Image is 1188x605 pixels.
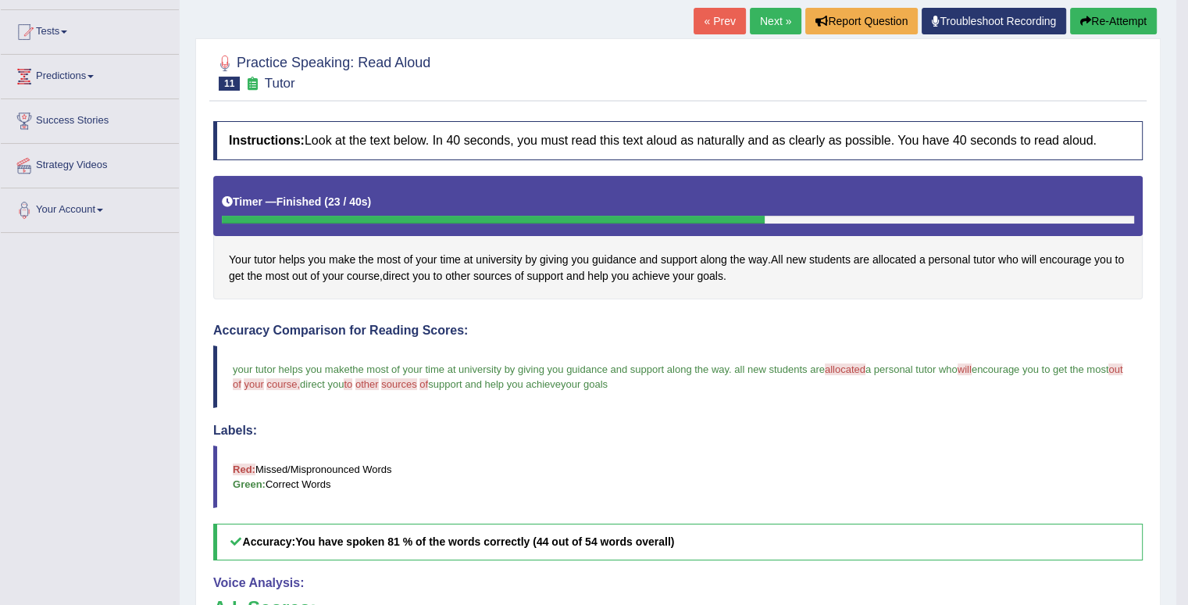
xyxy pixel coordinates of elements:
a: Troubleshoot Recording [922,8,1066,34]
span: will [958,363,972,375]
span: other [355,378,379,390]
span: Click to see word definition [433,268,443,285]
h4: Voice Analysis: [213,576,1143,590]
a: Strategy Videos [1,144,179,183]
button: Report Question [805,8,918,34]
span: Click to see word definition [464,252,473,268]
span: direct you [300,378,344,390]
span: Click to see word definition [730,252,745,268]
span: Click to see word definition [279,252,305,268]
span: Click to see word definition [376,252,400,268]
span: your goals [561,378,608,390]
span: Click to see word definition [697,268,722,285]
span: Click to see word definition [919,252,926,268]
span: to [344,378,352,390]
span: Click to see word definition [661,252,697,268]
span: Click to see word definition [1115,252,1124,268]
span: Click to see word definition [473,268,512,285]
h4: Look at the text below. In 40 seconds, you must read this text aloud as naturally and as clearly ... [213,121,1143,160]
small: Exam occurring question [244,77,260,91]
span: Click to see word definition [440,252,460,268]
span: Click to see word definition [640,252,658,268]
span: Click to see word definition [632,268,669,285]
span: Click to see word definition [998,252,1019,268]
span: Click to see word definition [229,268,244,285]
span: the most of your time at university by giving you guidance and support along the way [350,363,729,375]
span: Click to see word definition [809,252,851,268]
button: Re-Attempt [1070,8,1157,34]
span: Click to see word definition [515,268,524,285]
span: Click to see word definition [1040,252,1091,268]
span: Click to see word definition [540,252,569,268]
b: Green: [233,478,266,490]
span: Click to see word definition [587,268,608,285]
h5: Timer — [222,196,371,208]
h5: Accuracy: [213,524,1143,560]
span: Click to see word definition [416,252,437,268]
blockquote: Missed/Mispronounced Words Correct Words [213,446,1143,508]
span: Click to see word definition [347,268,380,285]
b: Red: [233,464,255,475]
span: your [244,378,263,390]
a: Tests [1,10,179,49]
span: Click to see word definition [1022,252,1036,268]
span: Click to see word definition [404,252,413,268]
div: . , . [213,176,1143,300]
span: Click to see word definition [525,252,537,268]
span: course, [266,378,300,390]
span: Click to see word definition [1094,252,1112,268]
span: Click to see word definition [445,268,470,285]
span: Click to see word definition [323,268,344,285]
span: Click to see word definition [329,252,355,268]
span: Click to see word definition [229,252,251,268]
span: Click to see word definition [247,268,262,285]
a: Your Account [1,188,179,227]
span: Click to see word definition [383,268,409,285]
span: Click to see word definition [592,252,637,268]
b: ) [368,195,372,208]
h2: Practice Speaking: Read Aloud [213,52,430,91]
span: Click to see word definition [254,252,276,268]
span: Click to see word definition [292,268,307,285]
span: out [1108,363,1122,375]
b: ( [324,195,328,208]
span: Click to see word definition [612,268,630,285]
span: Click to see word definition [310,268,319,285]
span: all new students are [734,363,825,375]
span: of [233,378,241,390]
span: Click to see word definition [786,252,806,268]
span: Click to see word definition [854,252,869,268]
b: You have spoken 81 % of the words correctly (44 out of 54 words overall) [295,535,674,548]
span: of [419,378,428,390]
span: Click to see word definition [412,268,430,285]
span: Click to see word definition [928,252,970,268]
span: Click to see word definition [701,252,727,268]
span: Click to see word definition [771,252,783,268]
span: Click to see word definition [672,268,694,285]
h4: Labels: [213,424,1143,438]
span: Click to see word definition [973,252,995,268]
span: Click to see word definition [526,268,563,285]
span: Click to see word definition [359,252,373,268]
b: Instructions: [229,134,305,147]
span: your tutor helps you make [233,363,350,375]
span: encourage you to get the most [972,363,1109,375]
h4: Accuracy Comparison for Reading Scores: [213,324,1143,338]
a: Next » [750,8,801,34]
a: Success Stories [1,99,179,138]
a: Predictions [1,55,179,94]
span: Click to see word definition [476,252,522,268]
b: 23 / 40s [328,195,368,208]
span: sources [381,378,417,390]
span: support and help you achieve [428,378,561,390]
a: « Prev [694,8,745,34]
span: . [729,363,732,375]
span: Click to see word definition [571,252,589,268]
span: Click to see word definition [308,252,326,268]
span: 11 [219,77,240,91]
b: Finished [276,195,322,208]
span: Click to see word definition [266,268,289,285]
span: a personal tutor who [865,363,958,375]
span: Click to see word definition [566,268,584,285]
small: Tutor [265,76,295,91]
